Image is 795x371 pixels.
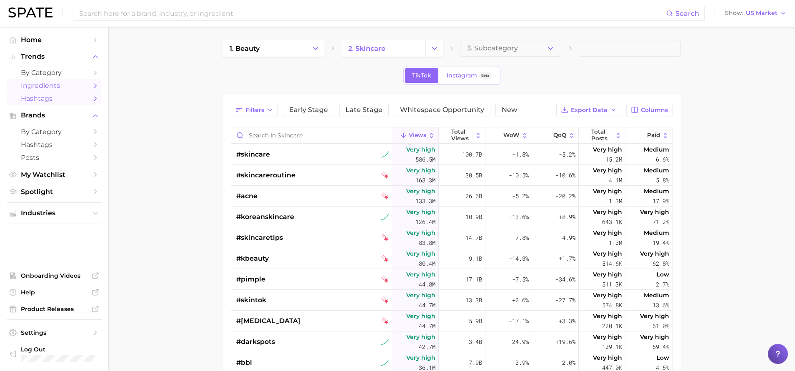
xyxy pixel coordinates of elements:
[602,321,622,331] span: 220.1k
[231,144,672,165] button: #skincaretiktok sustained riserVery high586.5m100.7b-1.8%-5.2%Very high15.2mMedium6.6%
[21,95,87,102] span: Hashtags
[593,228,622,238] span: Very high
[512,191,529,201] span: -5.2%
[652,238,669,248] span: 19.4%
[21,82,87,90] span: Ingredients
[512,295,529,305] span: +2.6%
[348,45,385,52] span: 2. skincare
[502,107,517,113] span: New
[509,316,529,326] span: -17.1%
[236,358,252,368] span: #bbl
[231,331,672,352] button: #darkspotstiktok sustained riserVery high42.7m3.4b-24.9%+19.6%Very high129.1kVery high69.4%
[593,165,622,175] span: Very high
[231,127,392,143] input: Search in skincare
[609,175,622,185] span: 4.1m
[392,127,439,144] button: Views
[236,337,275,347] span: #darkspots
[236,212,294,222] span: #koreanskincare
[231,269,672,290] button: #pimpletiktok falling starVery high44.8m17.1b-7.5%-34.6%Very high511.3kLow2.7%
[419,342,435,352] span: 42.7m
[7,303,102,315] a: Product Releases
[609,196,622,206] span: 1.3m
[406,144,435,154] span: Very high
[593,144,622,154] span: Very high
[509,337,529,347] span: -24.9%
[419,279,435,289] span: 44.8m
[7,326,102,339] a: Settings
[7,33,102,46] a: Home
[559,212,575,222] span: +8.9%
[555,170,575,180] span: -10.6%
[656,279,669,289] span: 2.7%
[21,346,100,353] span: Log Out
[439,127,485,144] button: Total Views
[406,353,435,363] span: Very high
[555,274,575,284] span: -34.6%
[485,127,532,144] button: WoW
[644,186,669,196] span: Medium
[591,129,613,142] span: Total Posts
[381,255,389,262] img: tiktok falling star
[289,107,328,113] span: Early Stage
[7,125,102,138] a: by Category
[381,296,389,304] img: tiktok falling star
[602,300,622,310] span: 574.8k
[231,227,672,248] button: #skincaretipstiktok falling starVery high83.8m14.7b-7.8%-4.9%Very high1.3mMedium19.4%
[406,290,435,300] span: Very high
[652,196,669,206] span: 17.9%
[425,40,443,57] button: Change Category
[381,151,389,158] img: tiktok sustained riser
[7,79,102,92] a: Ingredients
[675,10,699,17] span: Search
[553,132,566,139] span: QoQ
[469,254,482,264] span: 9.1b
[609,238,622,248] span: 1.3m
[231,311,672,331] button: #[MEDICAL_DATA]tiktok falling starVery high44.7m5.9b-17.1%+3.3%Very high220.1kVery high61.0%
[21,188,87,196] span: Spotlight
[602,217,622,227] span: 643.1k
[21,305,87,313] span: Product Releases
[593,249,622,259] span: Very high
[555,295,575,305] span: -27.7%
[307,40,325,57] button: Change Category
[7,138,102,151] a: Hashtags
[231,290,672,311] button: #skintoktiktok falling starVery high44.7m13.3b+2.6%-27.7%Very high574.8kMedium13.6%
[640,249,669,259] span: Very high
[236,254,269,264] span: #kbeauty
[641,107,668,114] span: Columns
[467,45,518,52] span: 3. Subcategory
[656,154,669,164] span: 6.6%
[657,353,669,363] span: Low
[503,132,520,139] span: WoW
[21,209,87,217] span: Industries
[21,171,87,179] span: My Watchlist
[451,129,473,142] span: Total Views
[625,127,672,144] button: Paid
[465,274,482,284] span: 17.1b
[236,274,265,284] span: #pimple
[465,212,482,222] span: 10.9b
[415,217,435,227] span: 126.4m
[21,53,87,60] span: Trends
[7,66,102,79] a: by Category
[644,228,669,238] span: Medium
[559,149,575,159] span: -5.2%
[656,175,669,185] span: 5.8%
[236,316,300,326] span: #[MEDICAL_DATA]
[415,154,435,164] span: 586.5m
[236,170,295,180] span: #skincareroutine
[231,186,672,207] button: #acnetiktok falling starVery high133.3m26.6b-5.2%-20.2%Very high1.3mMedium17.9%
[7,168,102,181] a: My Watchlist
[21,154,87,162] span: Posts
[21,36,87,44] span: Home
[381,276,389,283] img: tiktok falling star
[652,217,669,227] span: 71.2%
[419,321,435,331] span: 44.7m
[419,238,435,248] span: 83.8m
[571,107,607,114] span: Export Data
[381,172,389,179] img: tiktok falling star
[236,295,266,305] span: #skintok
[593,269,622,279] span: Very high
[406,269,435,279] span: Very high
[605,154,622,164] span: 15.2m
